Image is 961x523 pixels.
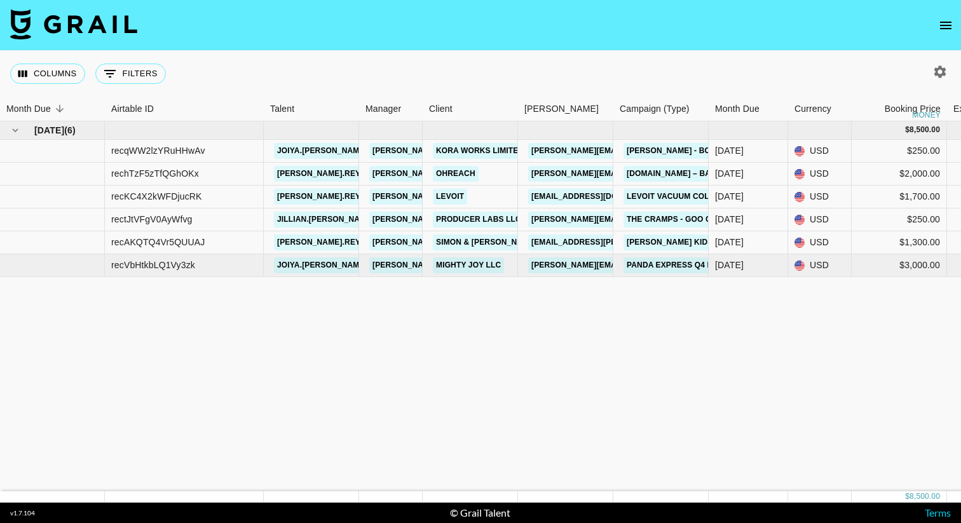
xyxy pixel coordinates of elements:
a: [PERSON_NAME].reynaaa [274,234,386,250]
a: [PERSON_NAME][EMAIL_ADDRESS][PERSON_NAME][DOMAIN_NAME] [369,257,642,273]
a: [PERSON_NAME].reynaaa [274,166,386,182]
div: USD [788,208,852,231]
div: © Grail Talent [450,506,510,519]
div: $1,300.00 [852,231,947,254]
div: Talent [270,97,294,121]
button: Show filters [95,64,166,84]
div: rechTzF5zTfQGhOKx [111,167,199,180]
a: Panda Express Q4 LTO Campaign [624,257,769,273]
div: Currency [794,97,831,121]
div: Client [429,97,453,121]
a: [PERSON_NAME][EMAIL_ADDRESS][PERSON_NAME][DOMAIN_NAME] [369,166,642,182]
div: $250.00 [852,140,947,163]
img: Grail Talent [10,9,137,39]
a: [PERSON_NAME].reynaaa [274,189,386,205]
div: USD [788,140,852,163]
div: Booking Price [885,97,941,121]
a: [PERSON_NAME][EMAIL_ADDRESS][PERSON_NAME][DOMAIN_NAME] [369,212,642,228]
a: [PERSON_NAME][EMAIL_ADDRESS][DOMAIN_NAME] [528,143,735,159]
div: $ [905,125,910,135]
a: [PERSON_NAME][EMAIL_ADDRESS][PERSON_NAME][DOMAIN_NAME] [369,189,642,205]
a: Mighty Joy LLC [433,257,504,273]
div: [PERSON_NAME] [524,97,599,121]
div: recKC4X2kWFDjucRK [111,190,202,203]
div: Booker [518,97,613,121]
span: ( 6 ) [64,124,76,137]
a: Producer Labs LLC [433,212,524,228]
a: joiya.[PERSON_NAME] [274,143,371,159]
div: Sep '25 [715,190,744,203]
a: The Cramps - Goo Goo Muck [624,212,752,228]
div: Campaign (Type) [613,97,709,121]
div: $2,000.00 [852,163,947,186]
div: Month Due [6,97,51,121]
div: USD [788,254,852,277]
div: $3,000.00 [852,254,947,277]
div: Sep '25 [715,259,744,271]
div: Sep '25 [715,144,744,157]
div: Month Due [715,97,760,121]
a: Simon & [PERSON_NAME] [433,234,540,250]
a: jillian.[PERSON_NAME] [274,212,378,228]
div: $1,700.00 [852,186,947,208]
div: Currency [788,97,852,121]
div: Month Due [709,97,788,121]
a: [PERSON_NAME][EMAIL_ADDRESS][PERSON_NAME][DOMAIN_NAME] [369,234,642,250]
a: [PERSON_NAME][EMAIL_ADDRESS][DOMAIN_NAME] [528,212,735,228]
a: [DOMAIN_NAME] – Back-to-School Campaign [624,166,818,182]
div: Sep '25 [715,167,744,180]
a: [PERSON_NAME] - Born To Fly | Sound Promo [624,143,820,159]
div: recAKQTQ4Vr5QUUAJ [111,236,205,248]
div: recVbHtkbLQ1Vy3zk [111,259,195,271]
div: Airtable ID [111,97,154,121]
button: Select columns [10,64,85,84]
div: Manager [359,97,423,121]
a: Levoit [433,189,467,205]
div: USD [788,231,852,254]
div: Talent [264,97,359,121]
button: open drawer [933,13,958,38]
a: [PERSON_NAME][EMAIL_ADDRESS][PERSON_NAME][DOMAIN_NAME] [369,143,642,159]
div: Sep '25 [715,213,744,226]
div: $ [905,491,910,502]
div: Client [423,97,518,121]
a: Levoit Vacuum Collab [624,189,728,205]
div: money [912,111,941,119]
a: joiya.[PERSON_NAME] [274,257,371,273]
a: Terms [925,506,951,519]
a: KORA WORKS LIMITED [433,143,527,159]
div: Sep '25 [715,236,744,248]
button: hide children [6,121,24,139]
div: recqWW2lzYRuHHwAv [111,144,205,157]
div: Manager [365,97,401,121]
div: USD [788,163,852,186]
div: 8,500.00 [910,491,940,502]
div: $250.00 [852,208,947,231]
button: Sort [51,100,69,118]
div: v 1.7.104 [10,509,35,517]
a: [PERSON_NAME][EMAIL_ADDRESS][DOMAIN_NAME] [528,257,735,273]
a: [PERSON_NAME][EMAIL_ADDRESS][DOMAIN_NAME] [528,166,735,182]
span: [DATE] [34,124,64,137]
div: rectJtVFgV0AyWfvg [111,213,193,226]
a: OHREACH [433,166,479,182]
div: Airtable ID [105,97,264,121]
a: [EMAIL_ADDRESS][PERSON_NAME][DOMAIN_NAME] [528,234,735,250]
div: USD [788,186,852,208]
a: [PERSON_NAME] Kids Cookbook with [PERSON_NAME] [624,234,854,250]
div: Campaign (Type) [620,97,690,121]
a: [EMAIL_ADDRESS][DOMAIN_NAME] [528,189,671,205]
div: 8,500.00 [910,125,940,135]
